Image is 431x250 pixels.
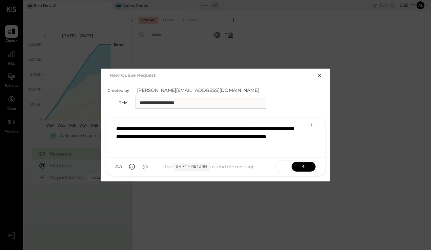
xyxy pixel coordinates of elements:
span: Shift + Return [173,163,210,171]
span: a [119,163,122,170]
button: Aa [113,161,125,173]
label: Created by [108,88,129,93]
label: Title [108,100,127,105]
span: SEND [276,158,292,175]
span: @ [142,163,148,170]
div: Use to send the message [151,163,269,171]
span: [PERSON_NAME][EMAIL_ADDRESS][DOMAIN_NAME] [137,87,268,94]
h2: New Queue Request [110,73,156,78]
button: @ [139,161,151,173]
